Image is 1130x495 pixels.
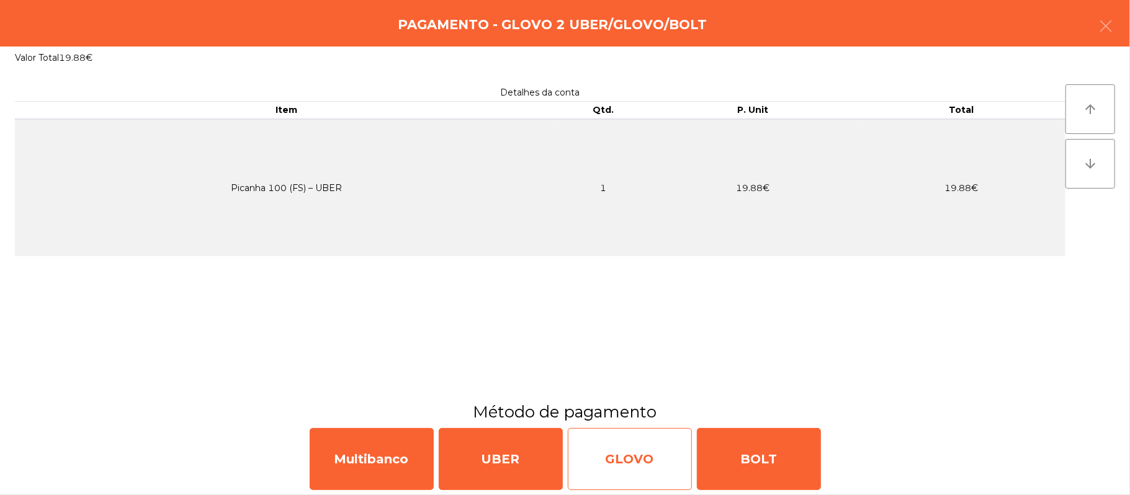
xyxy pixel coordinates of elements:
th: Total [857,102,1065,119]
i: arrow_downward [1083,156,1098,171]
h4: Pagamento - GLOVO 2 UBER/GLOVO/BOLT [398,16,707,34]
td: 1 [558,119,648,256]
td: 19.88€ [648,119,857,256]
td: Picanha 100 (FS) – UBER [15,119,558,256]
th: P. Unit [648,102,857,119]
i: arrow_upward [1083,102,1098,117]
div: Multibanco [310,428,434,490]
button: arrow_downward [1065,139,1115,189]
div: GLOVO [568,428,692,490]
button: arrow_upward [1065,84,1115,134]
span: Detalhes da conta [501,87,580,98]
th: Item [15,102,558,119]
div: UBER [439,428,563,490]
th: Qtd. [558,102,648,119]
span: 19.88€ [59,52,92,63]
h3: Método de pagamento [9,401,1121,423]
td: 19.88€ [857,119,1065,256]
div: BOLT [697,428,821,490]
span: Valor Total [15,52,59,63]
